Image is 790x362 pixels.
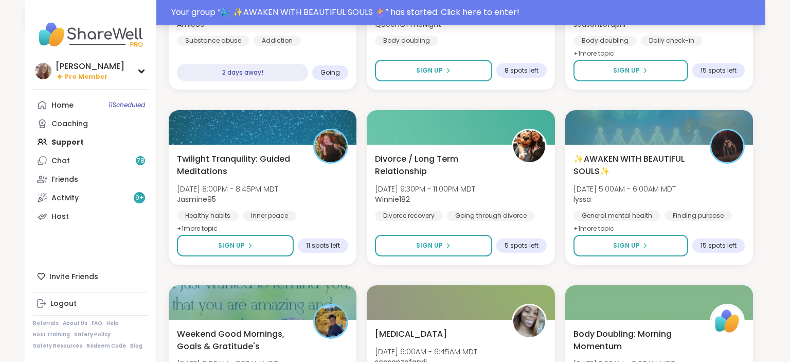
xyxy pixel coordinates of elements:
[177,194,216,204] b: Jasmine95
[573,211,660,221] div: General mental health
[135,194,144,202] span: 9 +
[33,320,59,327] a: Referrals
[573,194,591,204] b: lyssa
[513,130,545,162] img: Winnie182
[92,320,102,327] a: FAQ
[375,153,500,178] span: Divorce / Long Term Relationship
[51,119,88,129] div: Coaching
[573,328,698,353] span: Body Doubling: Morning Momentum
[109,101,145,109] span: 11 Scheduled
[33,151,148,170] a: Chat78
[177,235,294,256] button: Sign Up
[613,66,640,75] span: Sign Up
[51,175,78,185] div: Friends
[86,342,126,350] a: Redeem Code
[573,36,637,46] div: Body doubling
[33,16,148,53] img: ShareWell Nav Logo
[74,331,111,338] a: Safety Policy
[33,295,148,313] a: Logout
[177,153,302,178] span: Twilight Tranquility: Guided Meditations
[711,130,743,162] img: lyssa
[33,96,148,114] a: Home11Scheduled
[306,242,340,250] span: 11 spots left
[573,184,676,194] span: [DATE] 5:00AM - 6:00AM MDT
[33,170,148,188] a: Friends
[243,211,296,221] div: Inner peace
[416,66,443,75] span: Sign Up
[50,299,77,309] div: Logout
[375,211,443,221] div: Divorce recovery
[51,212,69,222] div: Host
[177,328,302,353] span: Weekend Good Mornings, Goals & Gratitude's
[63,320,87,327] a: About Us
[375,328,447,340] span: [MEDICAL_DATA]
[573,153,698,178] span: ✨AWAKEN WITH BEAUTIFUL SOULS✨
[573,60,688,81] button: Sign Up
[65,73,107,81] span: Pro Member
[505,66,538,75] span: 8 spots left
[701,242,737,250] span: 15 spots left
[375,36,438,46] div: Body doubling
[513,305,545,337] img: seasonzofapril
[106,320,119,327] a: Help
[51,156,70,166] div: Chat
[130,342,142,350] a: Blog
[218,241,245,250] span: Sign Up
[35,63,51,79] img: dodi
[177,211,239,221] div: Healthy habits
[33,331,70,338] a: Host Training
[375,184,475,194] span: [DATE] 9:30PM - 11:00PM MDT
[51,193,79,203] div: Activity
[137,157,145,165] span: 78
[171,6,759,19] div: Your group “ 🧞‍♂️ ✨AWAKEN WITH BEAUTIFUL SOULS 🧜‍♀️ ” has started. Click here to enter!
[375,194,410,204] b: Winnie182
[447,211,535,221] div: Going through divorce
[416,241,443,250] span: Sign Up
[177,64,308,81] div: 2 days away!
[33,207,148,226] a: Host
[641,36,703,46] div: Daily check-in
[375,347,477,357] span: [DATE] 6:00AM - 6:45AM MDT
[33,114,148,133] a: Coaching
[375,60,492,81] button: Sign Up
[315,305,347,337] img: CharityRoss
[254,36,301,46] div: Addiction
[33,188,148,207] a: Activity9+
[701,66,737,75] span: 15 spots left
[375,235,492,256] button: Sign Up
[51,100,74,111] div: Home
[56,61,124,72] div: [PERSON_NAME]
[320,68,340,77] span: Going
[315,130,347,162] img: Jasmine95
[505,242,538,250] span: 5 spots left
[665,211,732,221] div: Finding purpose
[177,36,249,46] div: Substance abuse
[711,305,743,337] img: ShareWell
[573,235,688,256] button: Sign Up
[33,267,148,286] div: Invite Friends
[33,342,82,350] a: Safety Resources
[177,184,278,194] span: [DATE] 8:00PM - 8:45PM MDT
[613,241,640,250] span: Sign Up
